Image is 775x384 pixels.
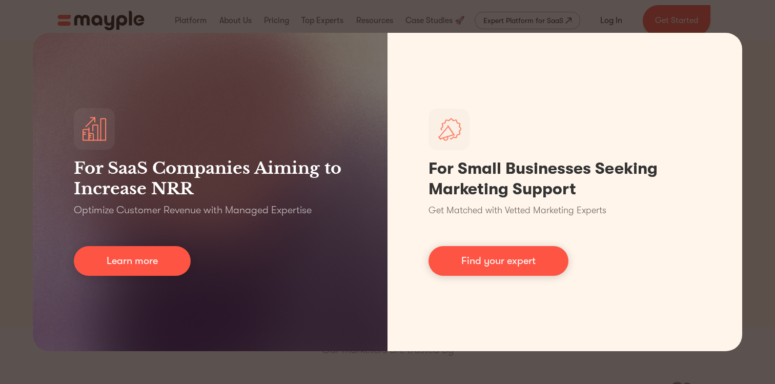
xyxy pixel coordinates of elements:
h3: For SaaS Companies Aiming to Increase NRR [74,158,346,199]
p: Get Matched with Vetted Marketing Experts [429,204,606,217]
p: Optimize Customer Revenue with Managed Expertise [74,203,312,217]
h1: For Small Businesses Seeking Marketing Support [429,158,701,199]
a: Learn more [74,246,191,276]
a: Find your expert [429,246,568,276]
